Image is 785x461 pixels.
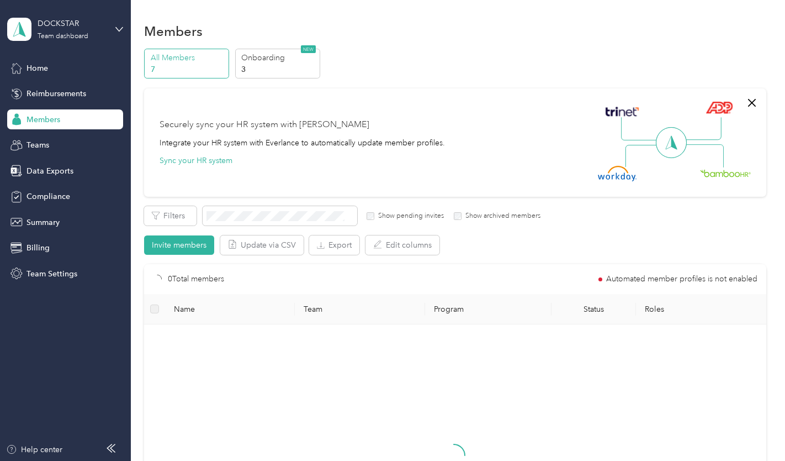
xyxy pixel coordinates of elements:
[174,305,286,314] span: Name
[38,18,107,29] div: DOCKSTAR
[598,166,637,181] img: Workday
[551,294,636,324] th: Status
[220,235,304,255] button: Update via CSV
[462,211,540,221] label: Show archived members
[26,268,77,280] span: Team Settings
[374,211,444,221] label: Show pending invites
[6,444,62,455] button: Help center
[26,88,86,99] span: Reimbursements
[309,235,359,255] button: Export
[606,275,757,283] span: Automated member profiles is not enabled
[26,191,70,202] span: Compliance
[160,155,232,166] button: Sync your HR system
[26,139,49,151] span: Teams
[144,235,214,255] button: Invite members
[26,165,73,177] span: Data Exports
[723,399,785,461] iframe: Everlance-gr Chat Button Frame
[241,64,316,75] p: 3
[700,169,751,177] img: BambooHR
[636,294,766,324] th: Roles
[168,273,224,285] p: 0 Total members
[151,64,226,75] p: 7
[144,25,203,37] h1: Members
[706,101,733,114] img: ADP
[295,294,425,324] th: Team
[625,144,664,167] img: Line Left Down
[241,52,316,64] p: Onboarding
[151,52,226,64] p: All Members
[365,235,439,255] button: Edit columns
[683,117,722,140] img: Line Right Up
[603,104,641,119] img: Trinet
[160,118,369,132] div: Securely sync your HR system with [PERSON_NAME]
[425,294,552,324] th: Program
[26,62,48,74] span: Home
[685,144,724,168] img: Line Right Down
[165,294,295,324] th: Name
[26,242,50,254] span: Billing
[26,217,60,228] span: Summary
[26,114,60,125] span: Members
[301,45,316,53] span: NEW
[144,206,197,226] button: Filters
[621,117,660,141] img: Line Left Up
[160,137,445,149] div: Integrate your HR system with Everlance to automatically update member profiles.
[38,33,88,40] div: Team dashboard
